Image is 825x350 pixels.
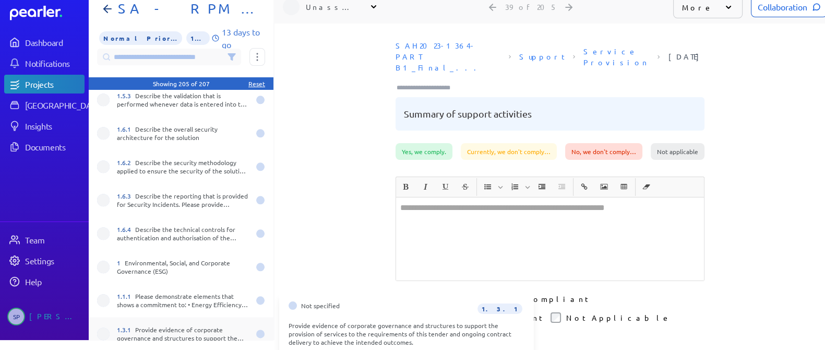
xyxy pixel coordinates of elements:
span: Priority [99,31,182,45]
div: Help [25,276,83,287]
button: Italic [417,178,435,196]
span: 1.1.1 [117,292,135,300]
button: Strike through [457,178,474,196]
div: Currently, we don't comply… [461,143,557,160]
div: No, we don't comply… [565,143,642,160]
button: Insert table [615,178,633,196]
a: SP[PERSON_NAME] [4,304,85,330]
div: Projects [25,79,83,89]
a: Dashboard [10,6,85,20]
pre: Summary of support activities [404,106,532,122]
a: Help [4,272,85,291]
a: Team [4,230,85,249]
p: More [682,2,713,13]
div: Settings [25,255,83,266]
span: 1.6.4 [117,225,135,234]
span: 1.3.1 [477,304,522,314]
span: 1 [117,259,125,267]
span: Italic [416,178,435,196]
label: Not Applicable [566,312,671,323]
div: Reset [248,79,265,88]
div: Provide evidence of corporate governance and structures to support the provision of services to t... [117,325,249,342]
div: Dashboard [25,37,83,48]
span: Underline [436,178,455,196]
span: Reference Number: 1.7.11 [664,47,709,66]
div: Team [25,235,83,245]
div: Describe the technical controls for authentication and authorisation of the solution. [117,225,249,242]
div: [GEOGRAPHIC_DATA] [25,100,103,110]
div: Not applicable [651,143,704,160]
a: Documents [4,137,85,156]
button: Bold [397,178,415,196]
div: 39 of 205 [505,2,557,11]
div: [PERSON_NAME] [29,308,81,325]
a: Dashboard [4,33,85,52]
span: Strike through [456,178,475,196]
a: Settings [4,251,85,270]
p: 13 days to go [222,26,265,51]
span: Insert link [575,178,594,196]
button: Insert Image [595,178,613,196]
div: Yes, we comply. [396,143,452,160]
span: Section: Service Provision [579,42,653,72]
span: Insert Unordered List [479,178,505,196]
label: Non Compliant [497,294,588,304]
span: 1.6.1 [117,125,135,133]
div: Describe the overall security architecture for the solution [117,125,249,142]
span: 1.6.3 [117,192,135,200]
span: Sheet: Support [515,47,569,66]
a: [GEOGRAPHIC_DATA] [4,96,85,114]
span: 1.3.1 [117,325,135,334]
span: Insert Ordered List [506,178,532,196]
h1: SA - RPM - Part B1 [114,1,257,17]
div: Provide evidence of corporate governance and structures to support the provision of services to t... [289,321,524,346]
span: Sarah Pendlebury [7,308,25,325]
span: 1.5.3 [117,91,135,100]
a: Insights [4,116,85,135]
input: Type here to add tags [396,83,460,93]
button: Insert Unordered List [479,178,497,196]
span: Document: SAH2023-1364-PART B1_Final_Alcidion response.xlsx [391,36,505,77]
div: Documents [25,142,83,152]
button: Increase Indent [533,178,551,196]
button: Insert Ordered List [506,178,524,196]
button: Underline [437,178,455,196]
div: Describe the security methodology applied to ensure the security of the solution and the data. [117,158,249,175]
button: Clear Formatting [638,178,655,196]
div: Unassigned [306,2,358,12]
span: Bold [397,178,415,196]
span: 1.6.2 [117,158,135,167]
div: Notifications [25,58,83,68]
div: Showing 205 of 207 [153,79,210,88]
span: Clear Formatting [637,178,656,196]
span: Decrease Indent [553,178,571,196]
div: Please demonstrate elements that shows a commitment to: • Energy Efficiency • Reducing Carbon Foo... [117,292,249,309]
div: Describe the validation that is performed whenever data is entered into the solution, in order to... [117,91,249,108]
div: Environmental, Social, and Corporate Governance (ESG) [117,259,249,275]
a: Projects [4,75,85,94]
div: Describe the reporting that is provided for Security Incidents. Please provide examples of this r... [117,192,249,208]
span: Not specified [301,301,340,314]
button: Insert link [576,178,593,196]
span: 1% of Questions Completed [186,31,210,45]
a: Notifications [4,54,85,73]
div: Insights [25,121,83,131]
